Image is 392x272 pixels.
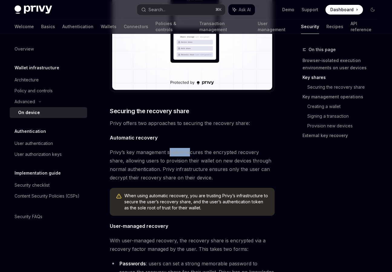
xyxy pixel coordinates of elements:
span: Dashboard [330,7,354,13]
a: Signing a transaction [307,111,382,121]
span: Securing the recovery share [110,107,189,115]
span: Privy offers two approaches to securing the recovery share: [110,119,275,127]
a: Connectors [124,19,148,34]
span: Privy’s key management system secures the encrypted recovery share, allowing users to provision t... [110,148,275,182]
div: Security FAQs [15,213,42,220]
button: Ask AI [228,4,255,15]
a: API reference [351,19,377,34]
h5: Wallet infrastructure [15,64,59,71]
a: Overview [10,44,87,54]
h5: Authentication [15,128,46,135]
a: Dashboard [325,5,363,15]
a: Key management operations [302,92,382,102]
a: Securing the recovery share [307,82,382,92]
a: Transaction management [199,19,250,34]
a: Content Security Policies (CSPs) [10,191,87,202]
button: Toggle dark mode [368,5,377,15]
a: Security [301,19,319,34]
button: Search...⌘K [137,4,225,15]
a: On device [10,107,87,118]
div: User authentication [15,140,53,147]
div: Architecture [15,76,39,84]
div: Content Security Policies (CSPs) [15,192,80,200]
strong: User-managed recovery [110,223,168,229]
a: External key recovery [302,131,382,140]
div: On device [18,109,40,116]
a: Architecture [10,74,87,85]
a: Creating a wallet [307,102,382,111]
a: Browser-isolated execution environments on user devices [302,56,382,73]
a: Security FAQs [10,211,87,222]
img: dark logo [15,5,52,14]
a: User management [258,19,294,34]
a: Authentication [62,19,93,34]
a: Security checklist [10,180,87,191]
span: With user-managed recovery, the recovery share is encrypted via a recovery factor managed by the ... [110,236,275,253]
a: Wallets [101,19,116,34]
a: Basics [41,19,55,34]
div: User authorization keys [15,151,62,158]
span: ⌘ K [215,7,222,12]
a: Demo [282,7,294,13]
span: Ask AI [239,7,251,13]
div: Overview [15,45,34,53]
div: Search... [149,6,165,13]
span: On this page [309,46,336,53]
a: Policy and controls [10,85,87,96]
a: Welcome [15,19,34,34]
div: Security checklist [15,182,50,189]
div: Policy and controls [15,87,53,94]
a: Provision new devices [307,121,382,131]
h5: Implementation guide [15,169,61,177]
a: User authentication [10,138,87,149]
strong: Automatic recovery [110,135,158,141]
a: Key shares [302,73,382,82]
a: Policies & controls [155,19,192,34]
svg: Warning [116,193,122,199]
a: User authorization keys [10,149,87,160]
div: Advanced [15,98,35,105]
strong: Passwords [119,261,146,267]
span: When using automatic recovery, you are trusting Privy’s infrastructure to secure the user’s recov... [124,193,269,211]
a: Recipes [326,19,343,34]
a: Support [302,7,318,13]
